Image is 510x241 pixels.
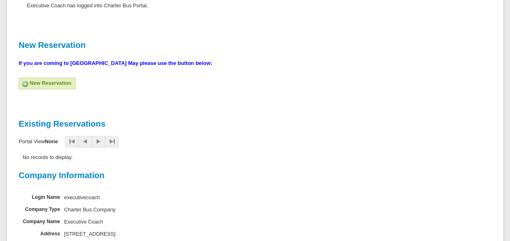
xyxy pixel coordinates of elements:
[62,228,244,240] td: [STREET_ADDRESS]
[62,216,244,228] td: Executive Coach
[17,192,62,204] td: Login Name
[19,167,242,183] h2: Company Information
[19,37,242,53] h2: New Reservation
[19,116,242,132] h2: Existing Reservations
[62,192,244,204] td: executivecoach
[19,60,212,66] strong: If you are coming to [GEOGRAPHIC_DATA] May please use the button below:
[19,138,61,144] span: Portal View
[21,151,244,163] td: No records to display.
[45,138,58,144] strong: None
[17,216,62,228] td: Company Name
[17,228,62,240] td: Address
[62,203,244,215] td: Charter Bus Company
[17,203,62,215] td: Company Type
[19,77,76,90] a: New Reservation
